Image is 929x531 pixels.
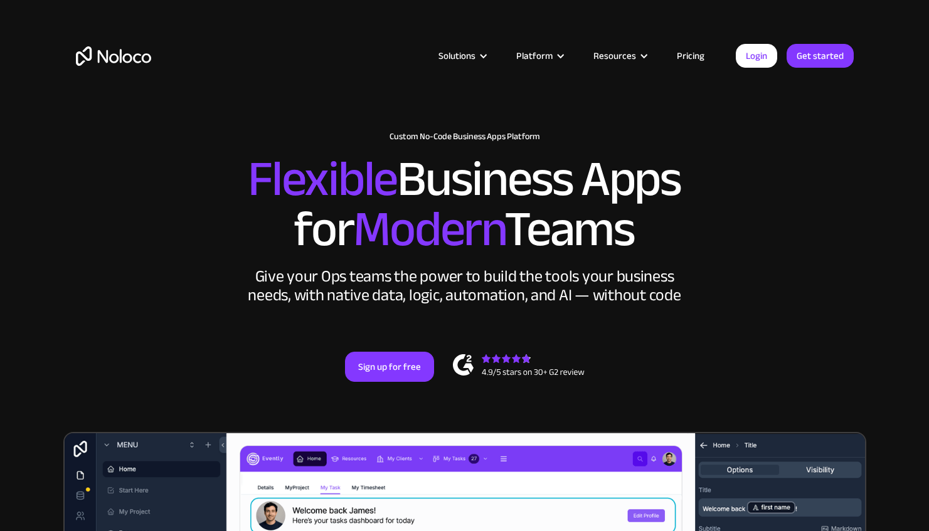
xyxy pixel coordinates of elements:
[245,267,684,305] div: Give your Ops teams the power to build the tools your business needs, with native data, logic, au...
[578,48,661,64] div: Resources
[501,48,578,64] div: Platform
[438,48,475,64] div: Solutions
[76,154,854,255] h2: Business Apps for Teams
[516,48,553,64] div: Platform
[248,132,397,226] span: Flexible
[423,48,501,64] div: Solutions
[736,44,777,68] a: Login
[76,132,854,142] h1: Custom No-Code Business Apps Platform
[345,352,434,382] a: Sign up for free
[353,182,504,276] span: Modern
[787,44,854,68] a: Get started
[76,46,151,66] a: home
[661,48,720,64] a: Pricing
[593,48,636,64] div: Resources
